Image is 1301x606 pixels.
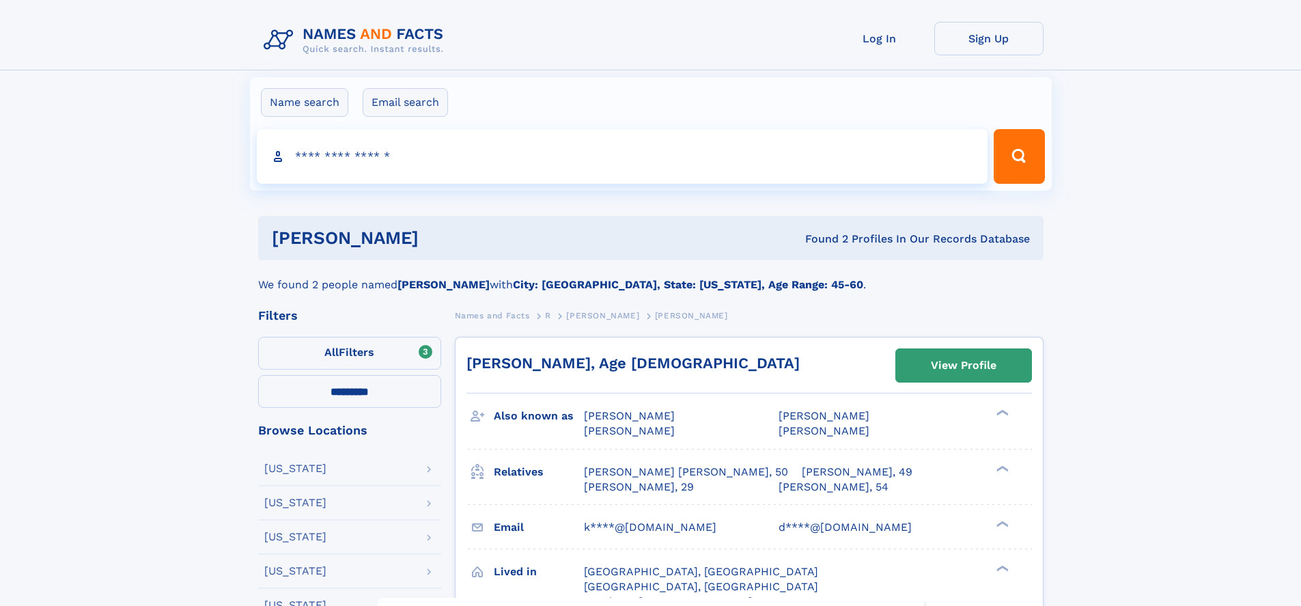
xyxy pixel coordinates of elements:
[993,564,1009,573] div: ❯
[494,460,584,484] h3: Relatives
[566,307,639,324] a: [PERSON_NAME]
[513,278,863,291] b: City: [GEOGRAPHIC_DATA], State: [US_STATE], Age Range: 45-60
[258,309,441,322] div: Filters
[257,129,988,184] input: search input
[584,424,675,437] span: [PERSON_NAME]
[612,232,1030,247] div: Found 2 Profiles In Our Records Database
[363,88,448,117] label: Email search
[584,409,675,422] span: [PERSON_NAME]
[584,580,818,593] span: [GEOGRAPHIC_DATA], [GEOGRAPHIC_DATA]
[825,22,934,55] a: Log In
[272,230,612,247] h1: [PERSON_NAME]
[993,409,1009,417] div: ❯
[545,311,551,320] span: R
[258,22,455,59] img: Logo Names and Facts
[993,519,1009,528] div: ❯
[258,424,441,437] div: Browse Locations
[934,22,1044,55] a: Sign Up
[258,337,441,370] label: Filters
[655,311,728,320] span: [PERSON_NAME]
[779,424,869,437] span: [PERSON_NAME]
[931,350,996,381] div: View Profile
[455,307,530,324] a: Names and Facts
[494,404,584,428] h3: Also known as
[993,464,1009,473] div: ❯
[896,349,1031,382] a: View Profile
[545,307,551,324] a: R
[584,480,694,495] a: [PERSON_NAME], 29
[779,480,889,495] a: [PERSON_NAME], 54
[264,532,326,542] div: [US_STATE]
[584,565,818,578] span: [GEOGRAPHIC_DATA], [GEOGRAPHIC_DATA]
[779,409,869,422] span: [PERSON_NAME]
[566,311,639,320] span: [PERSON_NAME]
[584,465,788,480] a: [PERSON_NAME] [PERSON_NAME], 50
[264,566,326,577] div: [US_STATE]
[802,465,912,480] a: [PERSON_NAME], 49
[466,355,800,372] a: [PERSON_NAME], Age [DEMOGRAPHIC_DATA]
[261,88,348,117] label: Name search
[494,516,584,539] h3: Email
[994,129,1044,184] button: Search Button
[494,560,584,583] h3: Lived in
[397,278,490,291] b: [PERSON_NAME]
[324,346,339,359] span: All
[258,260,1044,293] div: We found 2 people named with .
[264,463,326,474] div: [US_STATE]
[264,497,326,508] div: [US_STATE]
